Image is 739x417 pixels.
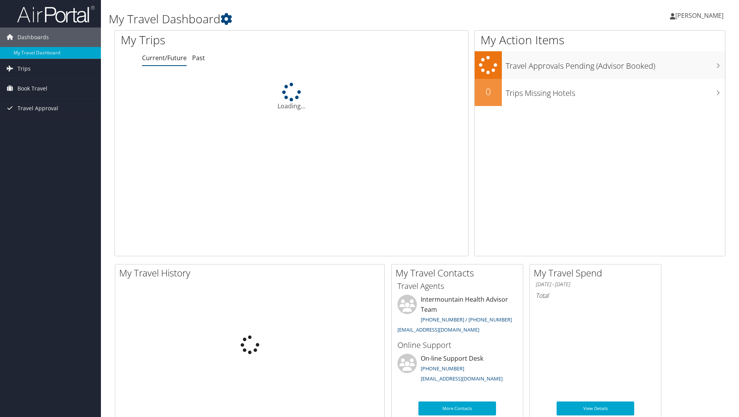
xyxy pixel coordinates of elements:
a: 0Trips Missing Hotels [475,79,725,106]
a: [PHONE_NUMBER] [421,365,464,372]
h1: My Action Items [475,32,725,48]
a: Travel Approvals Pending (Advisor Booked) [475,51,725,79]
h2: My Travel Contacts [396,266,523,280]
span: Book Travel [17,79,47,98]
h1: My Travel Dashboard [109,11,524,27]
a: Past [192,54,205,62]
h3: Trips Missing Hotels [506,84,725,99]
span: [PERSON_NAME] [675,11,723,20]
h6: Total [536,291,655,300]
a: [EMAIL_ADDRESS][DOMAIN_NAME] [421,375,503,382]
a: More Contacts [418,401,496,415]
h3: Travel Agents [397,281,517,292]
div: Loading... [115,83,468,111]
h2: My Travel History [119,266,384,280]
span: Dashboards [17,28,49,47]
a: Current/Future [142,54,187,62]
a: [PERSON_NAME] [670,4,731,27]
h2: My Travel Spend [534,266,661,280]
a: [EMAIL_ADDRESS][DOMAIN_NAME] [397,326,479,333]
h1: My Trips [121,32,315,48]
img: airportal-logo.png [17,5,95,23]
a: [PHONE_NUMBER] / [PHONE_NUMBER] [421,316,512,323]
span: Travel Approval [17,99,58,118]
h6: [DATE] - [DATE] [536,281,655,288]
h2: 0 [475,85,502,98]
li: On-line Support Desk [394,354,521,386]
span: Trips [17,59,31,78]
li: Intermountain Health Advisor Team [394,295,521,336]
a: View Details [557,401,634,415]
h3: Travel Approvals Pending (Advisor Booked) [506,57,725,71]
h3: Online Support [397,340,517,351]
